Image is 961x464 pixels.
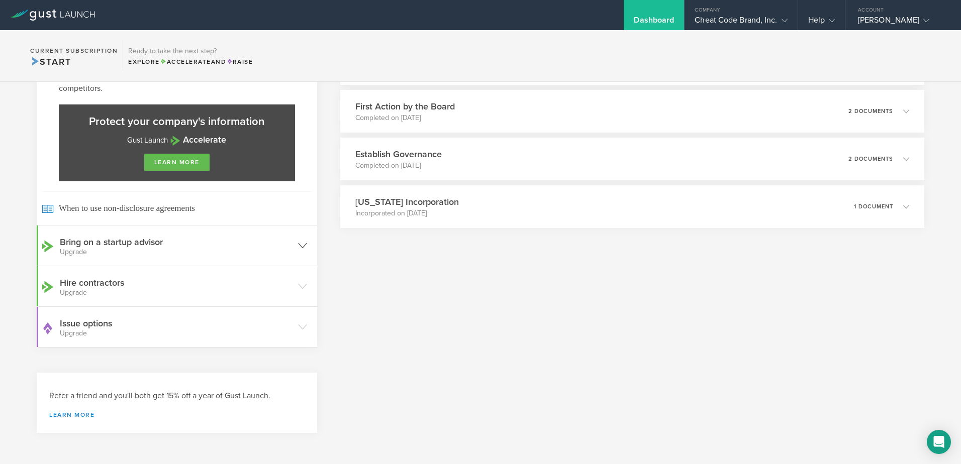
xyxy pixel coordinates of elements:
[695,15,787,30] div: Cheat Code Brand, Inc.
[128,48,253,55] h3: Ready to take the next step?
[30,48,118,54] h2: Current Subscription
[160,58,227,65] span: and
[355,148,442,161] h3: Establish Governance
[927,430,951,454] div: Open Intercom Messenger
[226,58,253,65] span: Raise
[60,236,293,256] h3: Bring on a startup advisor
[69,114,285,129] h3: Protect your company's information
[60,330,293,337] small: Upgrade
[128,57,253,66] div: Explore
[60,249,293,256] small: Upgrade
[69,134,285,146] p: Gust Launch
[30,56,71,67] span: Start
[144,154,210,171] a: learn more
[808,15,835,30] div: Help
[37,191,317,225] a: When to use non-disclosure agreements
[42,191,312,225] span: When to use non-disclosure agreements
[355,195,459,208] h3: [US_STATE] Incorporation
[160,58,211,65] span: Accelerate
[60,289,293,296] small: Upgrade
[123,40,258,71] div: Ready to take the next step?ExploreAccelerateandRaise
[355,208,459,218] p: Incorporated on [DATE]
[183,134,226,145] strong: Accelerate
[49,390,305,402] h3: Refer a friend and you'll both get 15% off a year of Gust Launch.
[854,204,893,209] p: 1 document
[60,317,293,337] h3: Issue options
[355,100,455,113] h3: First Action by the Board
[858,15,943,30] div: [PERSON_NAME]
[355,113,455,123] p: Completed on [DATE]
[355,161,442,171] p: Completed on [DATE]
[848,108,893,114] p: 2 documents
[49,412,305,418] a: Learn more
[60,276,293,296] h3: Hire contractors
[848,156,893,162] p: 2 documents
[634,15,674,30] div: Dashboard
